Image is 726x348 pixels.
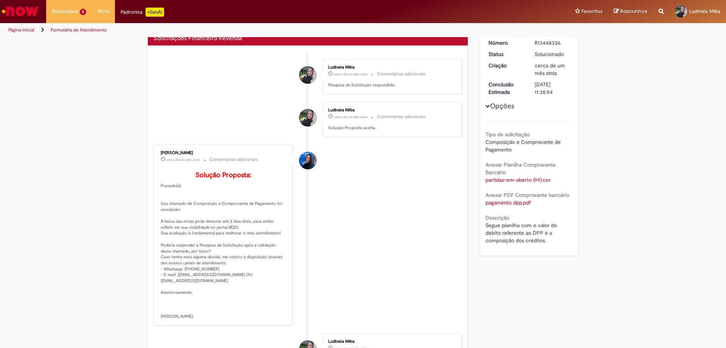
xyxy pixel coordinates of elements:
small: Comentários adicionais [377,114,425,120]
span: Composição e Comprovante de Pagamento [486,139,562,153]
a: Download de pagamento dpp.pdf [486,199,531,206]
span: Requisições [52,8,78,15]
time: 26/08/2025 13:29:54 [535,62,565,76]
div: Luana Albuquerque [299,152,316,169]
a: Rascunhos [614,8,647,15]
div: R13448336 [535,39,570,47]
b: Descrição [486,214,509,221]
span: Segue planilha com o valor do debito referente ao DPP e a composição dos créditos. [486,222,558,244]
p: Solução Proposta aceita. [328,125,454,131]
span: cerca de um mês atrás [334,115,368,119]
dt: Status [483,50,529,58]
time: 27/08/2025 16:52:32 [334,115,368,119]
small: Comentários adicionais [377,71,425,77]
ul: Trilhas de página [6,23,478,37]
p: +GenAi [146,8,164,17]
b: Tipo de solicitação [486,131,530,138]
div: Ludineia MAia [299,66,316,84]
div: Solucionado [535,50,570,58]
time: 27/08/2025 16:53:11 [334,72,368,76]
a: Página inicial [8,27,34,33]
p: Prezado(a), Seu chamado de Composição e Comprovante de Pagamento foi concluído! A baixa das notas... [161,172,287,320]
img: ServiceNow [1,4,40,19]
span: Ludineia MAia [689,8,720,14]
dt: Conclusão Estimada [483,81,529,96]
b: Anexar Planilha Comprovante Bancário [486,161,555,176]
small: Comentários adicionais [209,156,258,163]
div: Padroniza [121,8,164,17]
div: [PERSON_NAME] [161,151,287,155]
div: Ludineia MAia [328,65,454,70]
span: cerca de um mês atrás [166,158,200,162]
h2: Solicitações Financeiro Revenda Histórico de tíquete [154,35,242,42]
time: 27/08/2025 13:43:32 [166,158,200,162]
dt: Número [483,39,529,47]
div: Ludineia MAia [328,339,454,344]
b: Solução Proposta: [195,171,251,179]
b: Anexar PDF Comprovante bancário [486,192,569,198]
div: 26/08/2025 13:29:54 [535,62,570,77]
div: Ludineia MAia [299,109,316,126]
span: Rascunhos [620,8,647,15]
p: Pesquisa de Satisfação respondida! [328,82,454,88]
span: Favoritos [582,8,602,15]
span: cerca de um mês atrás [535,62,565,76]
span: cerca de um mês atrás [334,72,368,76]
a: Download de partidas-em-aberto (99).csv [486,176,551,183]
div: [DATE] 11:38:54 [535,81,570,96]
a: Formulário de Atendimento [51,27,107,33]
div: Ludineia MAia [328,108,454,112]
dt: Criação [483,62,529,69]
span: More [98,8,109,15]
span: 2 [80,9,86,15]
